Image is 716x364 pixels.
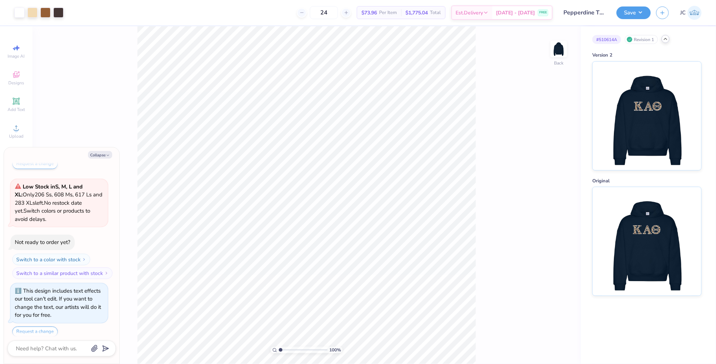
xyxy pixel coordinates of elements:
[602,62,691,170] img: Version 2
[625,35,658,44] div: Revision 1
[539,10,547,15] span: FREE
[680,6,702,20] a: JC
[592,52,702,59] div: Version 2
[12,159,58,169] button: Request a change
[592,35,621,44] div: # 510614A
[496,9,535,17] span: [DATE] - [DATE]
[554,60,563,66] div: Back
[680,9,686,17] span: JC
[616,6,651,19] button: Save
[15,239,70,246] div: Not ready to order yet?
[329,347,341,353] span: 100 %
[592,178,702,185] div: Original
[456,9,483,17] span: Est. Delivery
[12,327,58,337] button: Request a change
[405,9,428,17] span: $1,775.04
[88,151,112,159] button: Collapse
[8,80,24,86] span: Designs
[558,5,611,20] input: Untitled Design
[12,254,90,265] button: Switch to a color with stock
[310,6,338,19] input: – –
[15,183,83,199] strong: Low Stock in S, M, L and XL :
[430,9,441,17] span: Total
[104,271,109,275] img: Switch to a similar product with stock
[82,257,86,262] img: Switch to a color with stock
[9,133,23,139] span: Upload
[8,53,25,59] span: Image AI
[8,107,25,112] span: Add Text
[688,6,702,20] img: Jovie Chen
[15,183,102,223] span: Only 206 Ss, 608 Ms, 617 Ls and 283 XLs left. Switch colors or products to avoid delays.
[15,287,101,319] div: This design includes text effects our tool can't edit. If you want to change the text, our artist...
[361,9,377,17] span: $73.96
[552,42,566,56] img: Back
[602,187,691,296] img: Original
[15,199,82,215] span: No restock date yet.
[12,267,113,279] button: Switch to a similar product with stock
[379,9,397,17] span: Per Item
